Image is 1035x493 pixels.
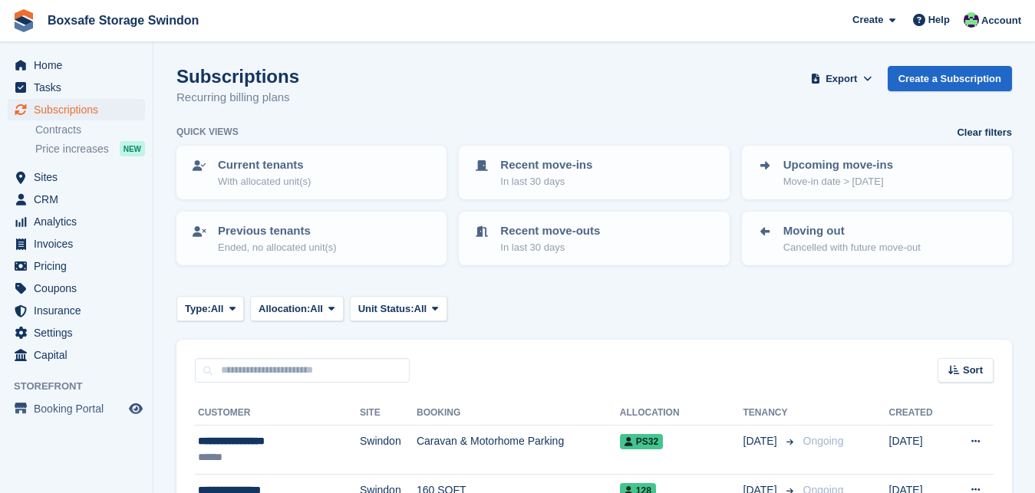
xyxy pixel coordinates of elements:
[620,401,743,426] th: Allocation
[185,301,211,317] span: Type:
[358,301,414,317] span: Unit Status:
[35,123,145,137] a: Contracts
[500,222,600,240] p: Recent move-outs
[417,401,620,426] th: Booking
[211,301,224,317] span: All
[34,278,126,299] span: Coupons
[889,401,950,426] th: Created
[852,12,883,28] span: Create
[8,211,145,232] a: menu
[35,140,145,157] a: Price increases NEW
[460,213,727,264] a: Recent move-outs In last 30 days
[8,255,145,277] a: menu
[127,399,145,418] a: Preview store
[8,344,145,366] a: menu
[178,213,445,264] a: Previous tenants Ended, no allocated unit(s)
[888,66,1012,91] a: Create a Subscription
[743,213,1010,264] a: Moving out Cancelled with future move-out
[743,147,1010,198] a: Upcoming move-ins Move-in date > [DATE]
[120,141,145,156] div: NEW
[259,301,310,317] span: Allocation:
[620,434,663,449] span: PS32
[8,398,145,419] a: menu
[34,166,126,188] span: Sites
[964,12,979,28] img: Kim Virabi
[34,300,126,321] span: Insurance
[783,240,921,255] p: Cancelled with future move-out
[8,77,145,98] a: menu
[34,233,126,255] span: Invoices
[34,322,126,343] span: Settings
[218,156,311,174] p: Current tenants
[783,222,921,240] p: Moving out
[963,363,983,378] span: Sort
[889,426,950,475] td: [DATE]
[176,125,239,139] h6: Quick views
[8,166,145,188] a: menu
[460,147,727,198] a: Recent move-ins In last 30 days
[8,54,145,76] a: menu
[743,433,780,449] span: [DATE]
[310,301,323,317] span: All
[218,240,337,255] p: Ended, no allocated unit(s)
[957,125,1012,140] a: Clear filters
[41,8,205,33] a: Boxsafe Storage Swindon
[34,189,126,210] span: CRM
[500,156,592,174] p: Recent move-ins
[34,99,126,120] span: Subscriptions
[178,147,445,198] a: Current tenants With allocated unit(s)
[12,9,35,32] img: stora-icon-8386f47178a22dfd0bd8f6a31ec36ba5ce8667c1dd55bd0f319d3a0aa187defe.svg
[8,278,145,299] a: menu
[500,240,600,255] p: In last 30 days
[35,142,109,156] span: Price increases
[981,13,1021,28] span: Account
[360,426,417,475] td: Swindon
[8,189,145,210] a: menu
[8,300,145,321] a: menu
[8,233,145,255] a: menu
[808,66,875,91] button: Export
[8,99,145,120] a: menu
[743,401,797,426] th: Tenancy
[34,54,126,76] span: Home
[783,156,893,174] p: Upcoming move-ins
[218,174,311,189] p: With allocated unit(s)
[8,322,145,343] a: menu
[218,222,337,240] p: Previous tenants
[500,174,592,189] p: In last 30 days
[34,77,126,98] span: Tasks
[34,344,126,366] span: Capital
[176,296,244,321] button: Type: All
[195,401,360,426] th: Customer
[176,66,299,87] h1: Subscriptions
[826,71,857,87] span: Export
[803,435,844,447] span: Ongoing
[417,426,620,475] td: Caravan & Motorhome Parking
[34,398,126,419] span: Booking Portal
[176,89,299,107] p: Recurring billing plans
[350,296,447,321] button: Unit Status: All
[783,174,893,189] p: Move-in date > [DATE]
[928,12,950,28] span: Help
[250,296,344,321] button: Allocation: All
[34,211,126,232] span: Analytics
[14,379,153,394] span: Storefront
[34,255,126,277] span: Pricing
[360,401,417,426] th: Site
[414,301,427,317] span: All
